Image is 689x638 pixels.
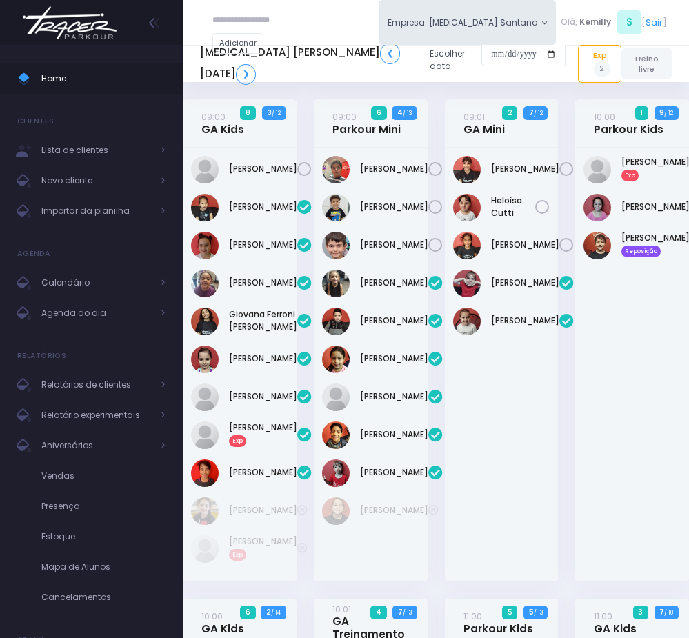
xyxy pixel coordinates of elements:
[191,535,219,563] img: Helena Guedes Mendonça
[191,421,219,449] img: Livia Lessa Miquilim
[41,202,152,220] span: Importar da planilha
[633,606,648,619] span: 3
[664,109,673,117] small: / 12
[41,376,152,394] span: Relatórios de clientes
[621,170,639,181] span: Exp
[594,610,612,622] small: 11:00
[453,270,481,297] img: Laís Silva de Mendonça
[594,610,637,635] a: 11:00GA Kids
[268,108,272,118] strong: 3
[453,194,481,221] img: Heloísa Cutti Iagalo
[332,111,357,123] small: 09:00
[271,608,281,617] small: / 14
[578,45,621,82] a: Exp2
[491,277,559,289] a: [PERSON_NAME]
[191,459,219,487] img: Maria Luísa Pazeti
[191,156,219,183] img: Manuela Quintilio Gonçalves Silva
[191,346,219,373] img: LAURA ORTIZ CAMPOS VIEIRA
[191,308,219,335] img: Giovana Ferroni Gimenes de Almeida
[322,497,350,525] img: Laís de Moraes Salgado
[41,304,152,322] span: Agenda do dia
[646,16,663,29] a: Sair
[201,610,244,635] a: 10:00GA Kids
[664,608,673,617] small: / 10
[594,111,615,123] small: 10:00
[621,246,661,257] span: Reposição
[360,277,428,289] a: [PERSON_NAME]
[17,108,54,135] h4: Clientes
[41,528,166,546] span: Estoque
[360,239,428,251] a: [PERSON_NAME]
[322,459,350,487] img: Miguel Antunes Castilho
[41,274,152,292] span: Calendário
[200,43,419,84] h5: [MEDICAL_DATA] [PERSON_NAME] [DATE]
[322,308,350,335] img: Benicio Domingos Barbosa
[360,352,428,365] a: [PERSON_NAME]
[266,607,271,617] strong: 2
[463,110,505,136] a: 09:01GA Mini
[191,270,219,297] img: Ana Clara Vicalvi DOliveira Lima
[529,607,534,617] strong: 5
[594,110,663,136] a: 10:00Parkour Kids
[583,232,611,259] img: João Pedro Perregil
[360,428,428,441] a: [PERSON_NAME]
[322,346,350,373] img: Helena Sass Lopes
[360,390,428,403] a: [PERSON_NAME]
[17,240,51,268] h4: Agenda
[229,535,297,560] a: [PERSON_NAME]Exp
[41,558,166,576] span: Mapa de Alunos
[502,606,517,619] span: 5
[370,606,386,619] span: 4
[583,156,611,183] img: Gabriel Rachid
[579,16,611,28] span: Kemilly
[229,352,297,365] a: [PERSON_NAME]
[322,421,350,449] img: Léo Sass Lopes
[332,604,351,615] small: 10:01
[272,109,281,117] small: / 12
[200,39,566,88] div: Escolher data:
[41,70,166,88] span: Home
[360,466,428,479] a: [PERSON_NAME]
[240,606,255,619] span: 6
[360,504,428,517] a: [PERSON_NAME]
[229,549,246,560] span: Exp
[229,308,297,333] a: Giovana Ferroni [PERSON_NAME]
[360,163,428,175] a: [PERSON_NAME]
[201,111,226,123] small: 09:00
[229,201,297,213] a: [PERSON_NAME]
[463,610,533,635] a: 11:00Parkour Kids
[403,109,412,117] small: / 13
[556,8,672,37] div: [ ]
[453,232,481,259] img: Manuela Teixeira Isique
[229,277,297,289] a: [PERSON_NAME]
[229,466,297,479] a: [PERSON_NAME]
[403,608,412,617] small: / 13
[17,342,66,370] h4: Relatórios
[360,315,428,327] a: [PERSON_NAME]
[41,497,166,515] span: Presença
[561,16,577,28] span: Olá,
[322,383,350,411] img: Lucas Marques
[491,163,559,175] a: [PERSON_NAME]
[463,111,485,123] small: 09:01
[212,33,263,54] a: Adicionar
[41,141,152,159] span: Lista de clientes
[621,48,672,79] a: Treino livre
[453,308,481,335] img: Marcela Herdt Garisto
[398,607,403,617] strong: 7
[397,108,403,118] strong: 4
[41,172,152,190] span: Novo cliente
[322,232,350,259] img: Thomás Capovilla Rodrigues
[229,504,297,517] a: [PERSON_NAME]
[322,156,350,183] img: Levi Teofilo de Almeida Neto
[534,608,543,617] small: / 13
[201,110,244,136] a: 09:00GA Kids
[41,437,152,455] span: Aniversários
[229,435,246,446] span: Exp
[534,109,543,117] small: / 12
[583,194,611,221] img: Isabella Palma Reis
[229,163,297,175] a: [PERSON_NAME]
[453,156,481,183] img: Diana ferreira dos santos
[322,194,350,221] img: Pedro Pereira Tercarioli
[201,610,223,622] small: 10:00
